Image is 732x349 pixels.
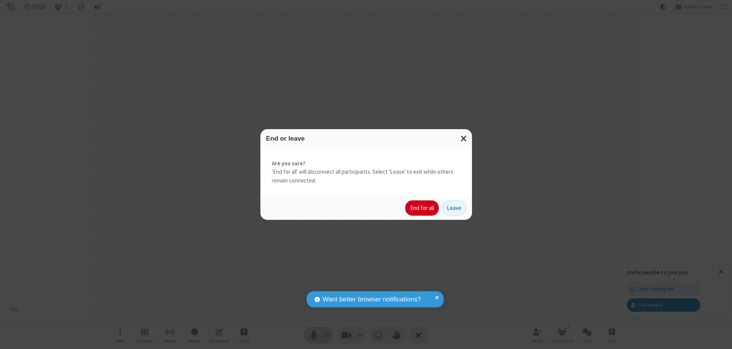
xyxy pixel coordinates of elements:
span: Want better browser notifications? [323,295,421,304]
div: 'End for all' will disconnect all participants. Select 'Leave' to exit while others remain connec... [260,148,472,197]
button: Close modal [456,129,472,148]
button: Leave [442,200,466,216]
strong: Are you sure? [272,159,461,168]
h3: End or leave [266,135,466,142]
button: End for all [405,200,439,216]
